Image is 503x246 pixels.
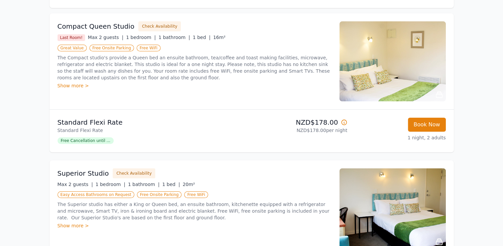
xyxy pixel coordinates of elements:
[58,54,331,81] p: The Compact studio's provide a Queen bed an ensuite bathroom, tea/coffee and toast making facilit...
[58,137,114,144] span: Free Cancellation until ...
[193,35,210,40] span: 1 bed |
[58,22,135,31] h3: Compact Queen Studio
[58,127,249,134] p: Standard Flexi Rate
[58,182,93,187] span: Max 2 guests |
[408,118,446,132] button: Book Now
[159,35,190,40] span: 1 bathroom |
[254,118,347,127] p: NZD$178.00
[126,35,156,40] span: 1 bedroom |
[162,182,180,187] span: 1 bed |
[137,45,161,51] span: Free WiFi
[95,182,125,187] span: 1 bedroom |
[88,35,123,40] span: Max 2 guests |
[58,118,249,127] p: Standard Flexi Rate
[353,134,446,141] p: 1 night, 2 adults
[58,34,85,41] span: Last Room!
[183,182,195,187] span: 20m²
[113,168,155,178] button: Check Availability
[213,35,225,40] span: 16m²
[58,169,109,178] h3: Superior Studio
[58,191,135,198] span: Easy Access Bathrooms on Request
[137,191,182,198] span: Free Onsite Parking
[58,45,87,51] span: Great Value
[58,82,331,89] div: Show more >
[138,21,181,31] button: Check Availability
[254,127,347,134] p: NZD$178.00 per night
[58,201,331,221] p: The Superior studio has either a King or Queen bed, an ensuite bathroom, kitchenette equipped wit...
[89,45,134,51] span: Free Onsite Parking
[128,182,160,187] span: 1 bathroom |
[58,222,331,229] div: Show more >
[184,191,208,198] span: Free WiFi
